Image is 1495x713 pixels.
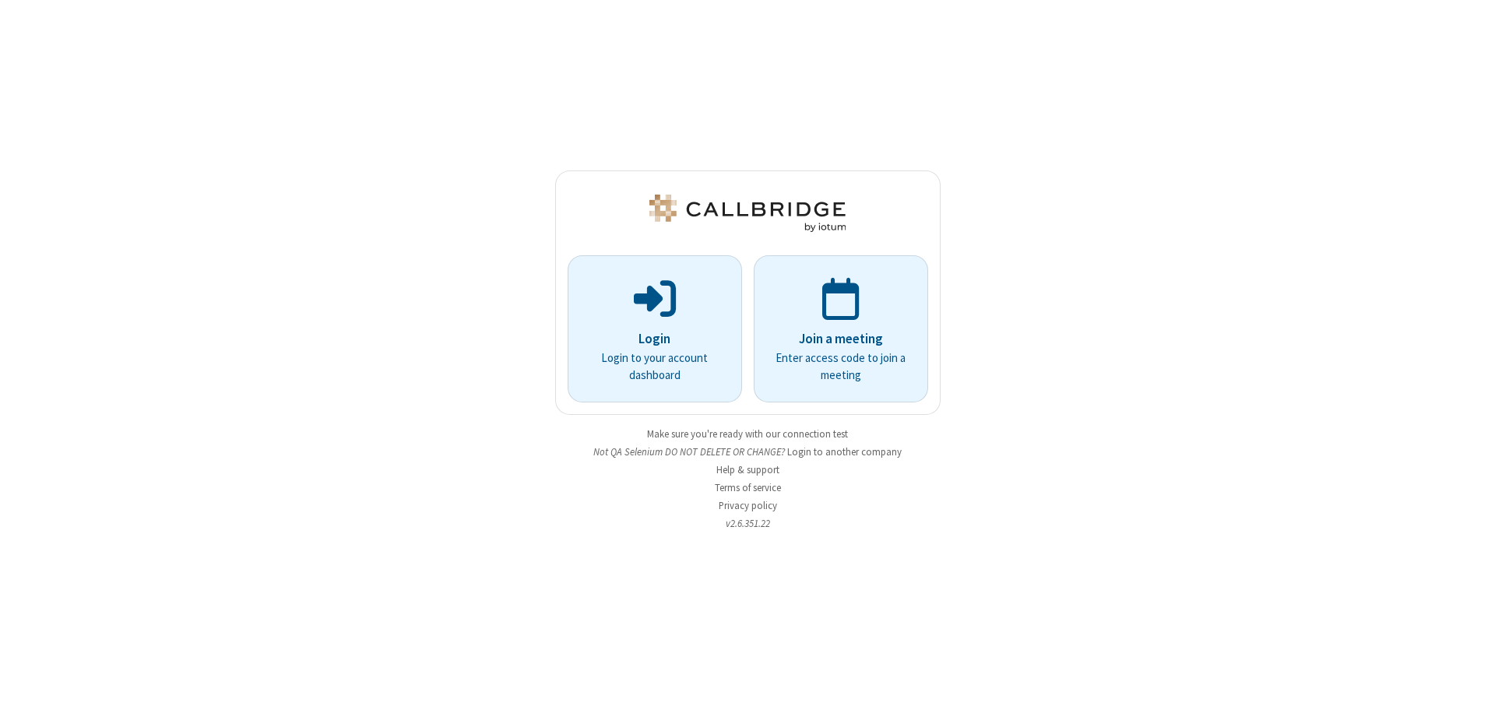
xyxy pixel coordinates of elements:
[754,255,928,402] a: Join a meetingEnter access code to join a meeting
[646,195,849,232] img: QA Selenium DO NOT DELETE OR CHANGE
[776,349,906,384] p: Enter access code to join a meeting
[589,329,720,349] p: Login
[776,329,906,349] p: Join a meeting
[589,349,720,384] p: Login to your account dashboard
[715,481,781,494] a: Terms of service
[716,463,779,476] a: Help & support
[787,444,902,459] button: Login to another company
[568,255,742,402] button: LoginLogin to your account dashboard
[555,444,941,459] li: Not QA Selenium DO NOT DELETE OR CHANGE?
[647,427,848,441] a: Make sure you're ready with our connection test
[719,499,777,512] a: Privacy policy
[555,516,941,531] li: v2.6.351.22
